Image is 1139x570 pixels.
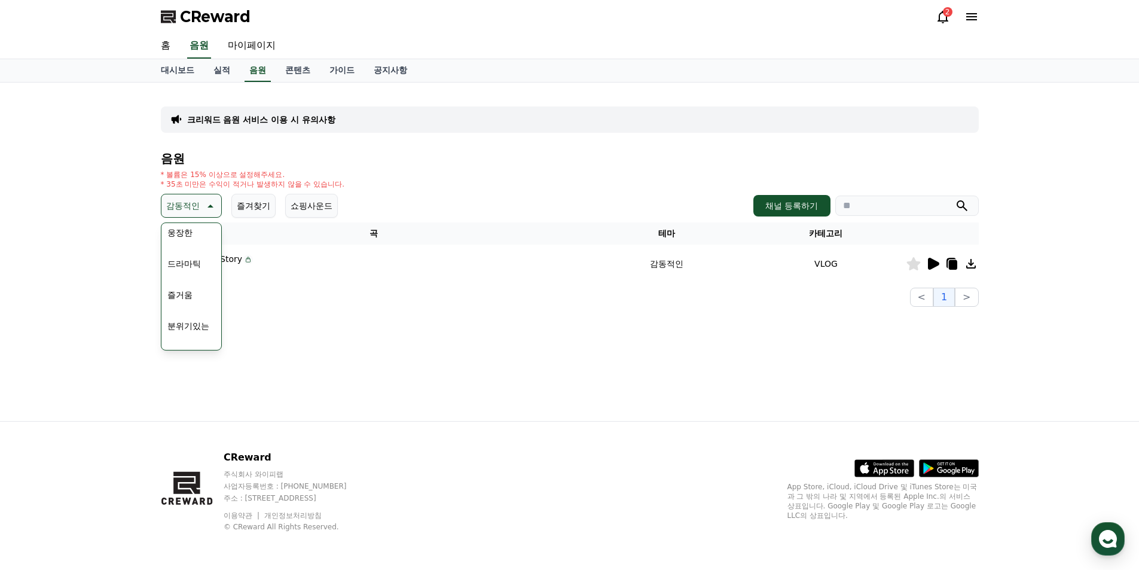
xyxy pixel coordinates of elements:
a: 실적 [204,59,240,82]
p: 주소 : [STREET_ADDRESS] [224,493,370,503]
a: 설정 [154,379,230,409]
span: 홈 [38,397,45,407]
button: > [955,288,978,307]
a: CReward [161,7,251,26]
p: 감동적인 [166,197,200,214]
button: 드라마틱 [163,251,206,277]
th: 테마 [587,222,746,245]
p: * 볼륨은 15% 이상으로 설정해주세요. [161,170,345,179]
button: 즐거움 [163,282,197,308]
a: 개인정보처리방침 [264,511,322,520]
a: 2 [936,10,950,24]
a: 음원 [187,33,211,59]
a: 대화 [79,379,154,409]
td: 감동적인 [587,245,746,283]
button: 웅장한 [163,220,197,246]
h4: 음원 [161,152,979,165]
a: 홈 [151,33,180,59]
a: 홈 [4,379,79,409]
button: 쇼핑사운드 [285,194,338,218]
button: 채널 등록하기 [753,195,830,217]
p: App Store, iCloud, iCloud Drive 및 iTunes Store는 미국과 그 밖의 나라 및 지역에서 등록된 Apple Inc.의 서비스 상표입니다. Goo... [787,482,979,520]
p: 주식회사 와이피랩 [224,470,370,479]
td: VLOG [746,245,905,283]
a: 가이드 [320,59,364,82]
th: 카테고리 [746,222,905,245]
span: 대화 [109,398,124,407]
p: © CReward All Rights Reserved. [224,522,370,532]
p: CReward [224,450,370,465]
button: < [910,288,933,307]
a: 크리워드 음원 서비스 이용 시 유의사항 [187,114,335,126]
button: 1 [933,288,955,307]
a: 음원 [245,59,271,82]
button: 감동적인 [161,194,222,218]
button: EDM [163,344,191,370]
button: 즐겨찾기 [231,194,276,218]
span: CReward [180,7,251,26]
p: 사업자등록번호 : [PHONE_NUMBER] [224,481,370,491]
a: 이용약관 [224,511,261,520]
a: 공지사항 [364,59,417,82]
a: 마이페이지 [218,33,285,59]
th: 곡 [161,222,588,245]
span: 설정 [185,397,199,407]
div: 2 [943,7,952,17]
p: * 35초 미만은 수익이 적거나 발생하지 않을 수 있습니다. [161,179,345,189]
button: 분위기있는 [163,313,214,339]
a: 대시보드 [151,59,204,82]
a: 콘텐츠 [276,59,320,82]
